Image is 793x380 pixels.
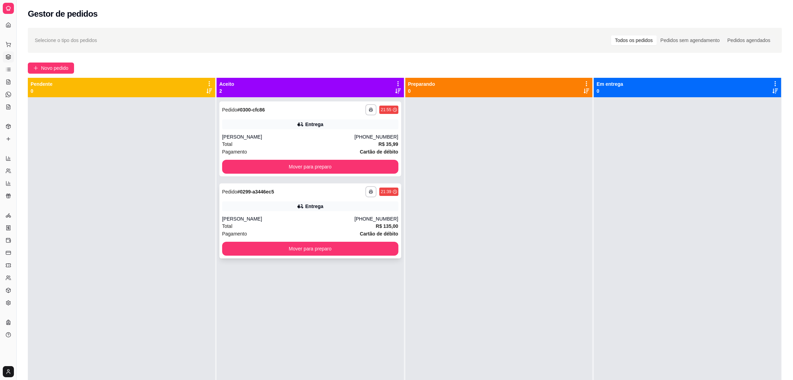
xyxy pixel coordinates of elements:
[222,230,247,238] span: Pagamento
[222,215,355,222] div: [PERSON_NAME]
[381,107,391,113] div: 21:55
[379,141,398,147] strong: R$ 35,99
[408,88,435,94] p: 0
[611,35,657,45] div: Todos os pedidos
[408,81,435,88] p: Preparando
[28,63,74,74] button: Novo pedido
[597,88,623,94] p: 0
[33,66,38,71] span: plus
[222,133,355,140] div: [PERSON_NAME]
[222,160,398,174] button: Mover para preparo
[354,133,398,140] div: [PHONE_NUMBER]
[354,215,398,222] div: [PHONE_NUMBER]
[28,8,98,19] h2: Gestor de pedidos
[31,81,52,88] p: Pendente
[376,223,398,229] strong: R$ 135,00
[222,222,233,230] span: Total
[723,35,774,45] div: Pedidos agendados
[219,81,234,88] p: Aceito
[597,81,623,88] p: Em entrega
[35,36,97,44] span: Selecione o tipo dos pedidos
[657,35,723,45] div: Pedidos sem agendamento
[305,121,323,128] div: Entrega
[305,203,323,210] div: Entrega
[222,140,233,148] span: Total
[41,64,68,72] span: Novo pedido
[360,231,398,237] strong: Cartão de débito
[222,107,237,113] span: Pedido
[219,88,234,94] p: 2
[222,148,247,156] span: Pagamento
[360,149,398,155] strong: Cartão de débito
[31,88,52,94] p: 0
[222,189,237,195] span: Pedido
[381,189,391,195] div: 21:39
[222,242,398,256] button: Mover para preparo
[237,189,274,195] strong: # 0299-a3446ec5
[237,107,265,113] strong: # 0300-cfc86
